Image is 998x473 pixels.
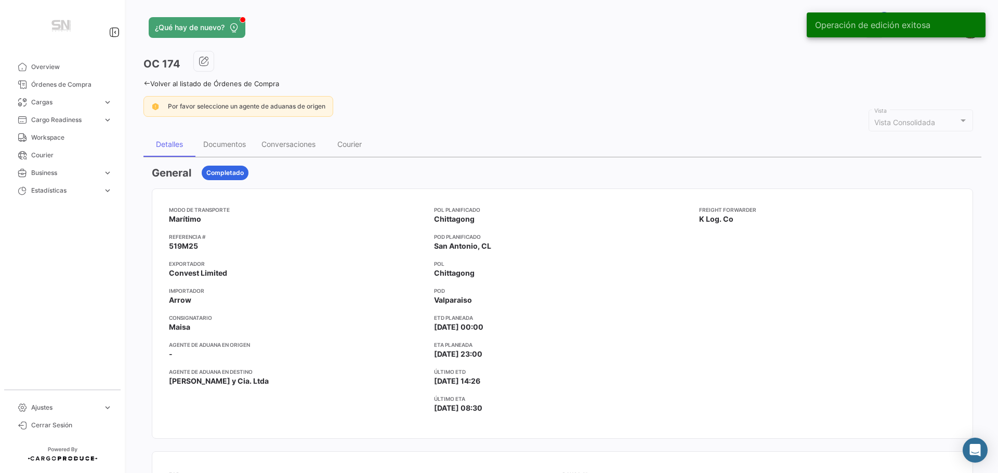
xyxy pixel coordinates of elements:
[31,80,112,89] span: Órdenes de Compra
[169,349,173,359] span: -
[434,241,491,251] span: San Antonio, CL
[143,57,180,71] h3: OC 174
[699,206,956,214] app-card-info-title: Freight Forwarder
[156,140,183,148] div: Detalles
[206,168,244,178] span: Completado
[169,341,426,349] app-card-info-title: Agente de Aduana en Origen
[31,62,112,72] span: Overview
[169,314,426,322] app-card-info-title: Consignatario
[143,79,279,88] a: Volver al listado de Órdenes de Compra
[434,376,480,386] span: [DATE] 14:26
[168,102,325,110] span: Por favor seleccione un agente de aduanas de origen
[699,214,733,224] span: K Log. Co
[169,376,269,386] span: [PERSON_NAME] y Cia. Ltda
[169,233,426,241] app-card-info-title: Referencia #
[103,98,112,107] span: expand_more
[337,140,362,148] div: Courier
[169,368,426,376] app-card-info-title: Agente de Aduana en Destino
[434,403,482,413] span: [DATE] 08:30
[8,146,116,164] a: Courier
[815,20,930,30] span: Operación de edición exitosa
[261,140,316,148] div: Conversaciones
[31,133,112,142] span: Workspace
[434,233,691,241] app-card-info-title: POD Planificado
[169,268,227,278] span: Convest Limited
[152,166,191,180] h3: General
[149,17,245,38] button: ¿Qué hay de nuevo?
[31,403,99,412] span: Ajustes
[31,115,99,125] span: Cargo Readiness
[963,438,988,463] div: Abrir Intercom Messenger
[8,129,116,146] a: Workspace
[434,395,691,403] app-card-info-title: Último ETA
[103,186,112,195] span: expand_more
[31,421,112,430] span: Cerrar Sesión
[103,403,112,412] span: expand_more
[103,168,112,178] span: expand_more
[203,140,246,148] div: Documentos
[31,186,99,195] span: Estadísticas
[434,322,483,332] span: [DATE] 00:00
[434,214,475,224] span: Chittagong
[434,206,691,214] app-card-info-title: POL Planificado
[31,98,99,107] span: Cargas
[434,268,475,278] span: Chittagong
[8,76,116,93] a: Órdenes de Compra
[31,168,99,178] span: Business
[169,322,190,332] span: Maisa
[31,151,112,160] span: Courier
[434,295,472,305] span: Valparaiso
[103,115,112,125] span: expand_more
[169,241,198,251] span: 519M25
[169,214,201,224] span: Marítimo
[434,349,482,359] span: [DATE] 23:00
[434,341,691,349] app-card-info-title: ETA planeada
[434,260,691,268] app-card-info-title: POL
[155,22,225,33] span: ¿Qué hay de nuevo?
[434,314,691,322] app-card-info-title: ETD planeada
[169,287,426,295] app-card-info-title: Importador
[874,118,935,127] mat-select-trigger: Vista Consolidada
[169,295,191,305] span: Arrow
[434,287,691,295] app-card-info-title: POD
[434,368,691,376] app-card-info-title: Último ETD
[169,260,426,268] app-card-info-title: Exportador
[169,206,426,214] app-card-info-title: Modo de Transporte
[8,58,116,76] a: Overview
[36,12,88,42] img: Manufactura+Logo.png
